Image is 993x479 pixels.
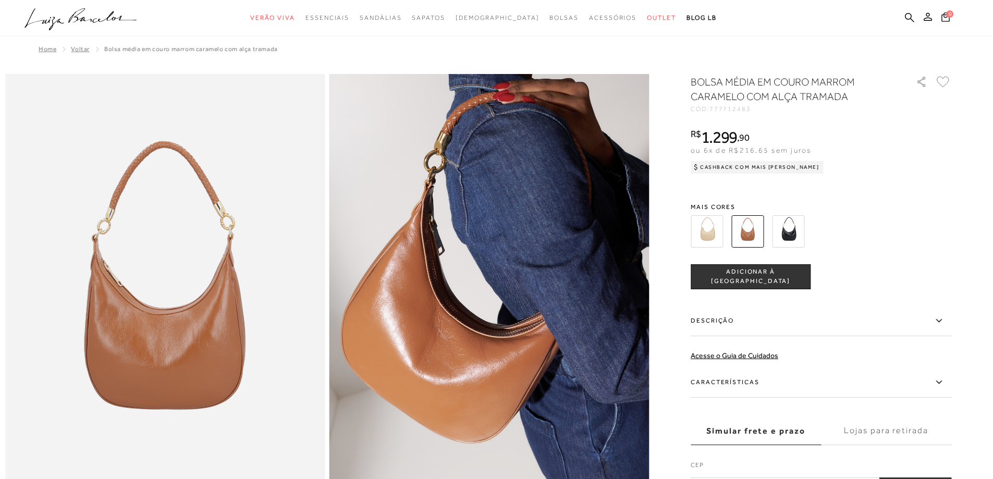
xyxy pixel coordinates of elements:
a: Acesse o Guia de Cuidados [691,351,778,360]
img: BOLSA MÉDIA EM COURO PRETO COM ALÇA TRAMADA [772,215,804,248]
label: Descrição [691,306,951,336]
a: noSubCategoriesText [305,8,349,28]
button: 0 [938,11,953,26]
a: noSubCategoriesText [456,8,540,28]
span: Outlet [647,14,676,21]
a: noSubCategoriesText [647,8,676,28]
img: BOLSA MÉDIA EM COURO BEGE NATA COM ALÇA TRAMADA [691,215,723,248]
span: Sapatos [412,14,445,21]
span: Essenciais [305,14,349,21]
div: CÓD: [691,106,899,112]
label: CEP [691,460,951,475]
i: , [737,133,749,142]
span: Mais cores [691,204,951,210]
h1: BOLSA MÉDIA EM COURO MARROM CARAMELO COM ALÇA TRAMADA [691,75,886,104]
a: noSubCategoriesText [250,8,295,28]
div: Cashback com Mais [PERSON_NAME] [691,161,824,174]
a: noSubCategoriesText [360,8,401,28]
i: R$ [691,129,701,139]
label: Simular frete e prazo [691,417,821,445]
label: Lojas para retirada [821,417,951,445]
button: ADICIONAR À [GEOGRAPHIC_DATA] [691,264,811,289]
a: noSubCategoriesText [412,8,445,28]
span: 1.299 [701,128,738,146]
span: ou 6x de R$216,65 sem juros [691,146,811,154]
span: 0 [946,10,953,18]
span: Bolsas [549,14,579,21]
span: 777712483 [709,105,751,113]
a: BLOG LB [686,8,717,28]
span: [DEMOGRAPHIC_DATA] [456,14,540,21]
span: ADICIONAR À [GEOGRAPHIC_DATA] [691,267,810,286]
span: Sandálias [360,14,401,21]
span: 90 [739,132,749,143]
span: Acessórios [589,14,636,21]
label: Características [691,367,951,398]
a: noSubCategoriesText [549,8,579,28]
img: BOLSA MÉDIA EM COURO MARROM CARAMELO COM ALÇA TRAMADA [731,215,764,248]
a: Voltar [71,45,90,53]
a: noSubCategoriesText [589,8,636,28]
a: Home [39,45,56,53]
span: BOLSA MÉDIA EM COURO MARROM CARAMELO COM ALÇA TRAMADA [104,45,278,53]
span: Verão Viva [250,14,295,21]
span: BLOG LB [686,14,717,21]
